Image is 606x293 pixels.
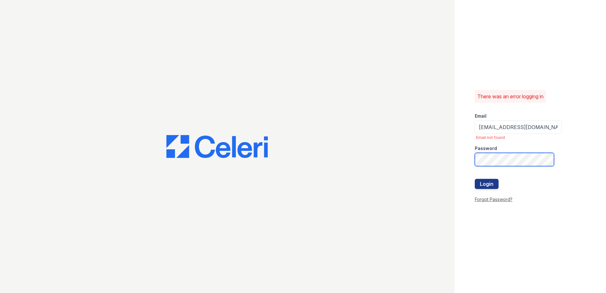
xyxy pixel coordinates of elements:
[475,179,499,189] button: Login
[166,135,268,158] img: CE_Logo_Blue-a8612792a0a2168367f1c8372b55b34899dd931a85d93a1a3d3e32e68fde9ad4.png
[475,197,513,202] a: Forgot Password?
[475,113,487,119] label: Email
[477,93,544,100] p: There was an error logging in
[476,135,562,140] span: Email not found
[475,145,497,152] label: Password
